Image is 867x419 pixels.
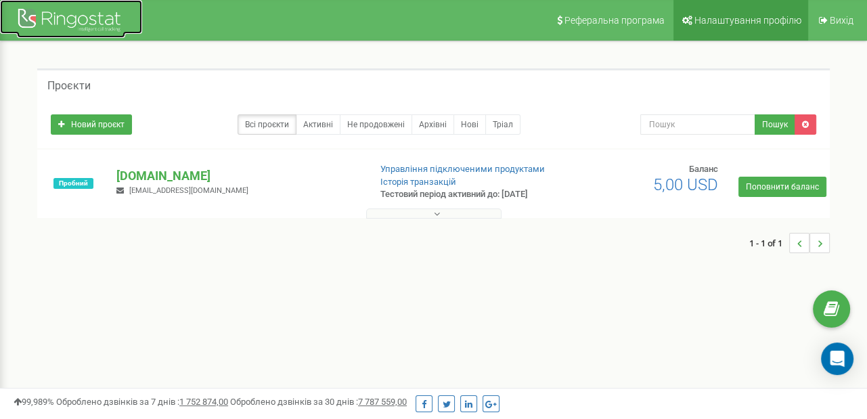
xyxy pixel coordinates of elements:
[653,175,718,194] span: 5,00 USD
[830,15,853,26] span: Вихід
[380,188,556,201] p: Тестовий період активний до: [DATE]
[412,114,454,135] a: Архівні
[53,178,93,189] span: Пробний
[564,15,665,26] span: Реферальна програма
[749,233,789,253] span: 1 - 1 of 1
[694,15,801,26] span: Налаштування профілю
[485,114,520,135] a: Тріал
[340,114,412,135] a: Не продовжені
[129,186,248,195] span: [EMAIL_ADDRESS][DOMAIN_NAME]
[51,114,132,135] a: Новий проєкт
[749,219,830,267] nav: ...
[230,397,407,407] span: Оброблено дзвінків за 30 днів :
[47,80,91,92] h5: Проєкти
[380,177,456,187] a: Історія транзакцій
[116,167,358,185] p: [DOMAIN_NAME]
[453,114,486,135] a: Нові
[296,114,340,135] a: Активні
[640,114,755,135] input: Пошук
[380,164,545,174] a: Управління підключеними продуктами
[14,397,54,407] span: 99,989%
[179,397,228,407] u: 1 752 874,00
[358,397,407,407] u: 7 787 559,00
[689,164,718,174] span: Баланс
[738,177,826,197] a: Поповнити баланс
[56,397,228,407] span: Оброблено дзвінків за 7 днів :
[755,114,795,135] button: Пошук
[238,114,296,135] a: Всі проєкти
[821,343,853,375] div: Open Intercom Messenger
